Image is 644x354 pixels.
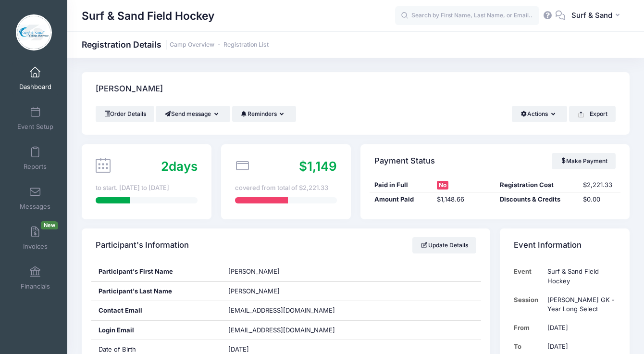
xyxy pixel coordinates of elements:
[370,180,432,190] div: Paid in Full
[565,5,630,27] button: Surf & Sand
[96,106,154,122] a: Order Details
[223,41,269,49] a: Registration List
[12,181,58,215] a: Messages
[96,183,198,193] div: to start. [DATE] to [DATE]
[232,106,296,122] button: Reminders
[514,262,543,291] td: Event
[12,62,58,95] a: Dashboard
[91,321,221,340] div: Login Email
[82,5,214,27] h1: Surf & Sand Field Hockey
[16,14,52,51] img: Surf & Sand Field Hockey
[514,291,543,319] td: Session
[228,306,335,314] span: [EMAIL_ADDRESS][DOMAIN_NAME]
[579,180,620,190] div: $2,221.33
[495,180,579,190] div: Registration Cost
[12,261,58,295] a: Financials
[161,159,169,174] span: 2
[543,262,616,291] td: Surf & Sand Field Hockey
[514,318,543,337] td: From
[12,141,58,175] a: Reports
[433,195,495,204] div: $1,148.66
[571,10,612,21] span: Surf & Sand
[12,221,58,255] a: InvoicesNew
[299,159,337,174] span: $1,149
[543,291,616,319] td: [PERSON_NAME] GK - Year Long Select
[514,232,582,259] h4: Event Information
[228,345,249,353] span: [DATE]
[19,83,51,91] span: Dashboard
[228,287,280,295] span: [PERSON_NAME]
[24,163,47,171] span: Reports
[552,153,616,169] a: Make Payment
[228,326,348,335] span: [EMAIL_ADDRESS][DOMAIN_NAME]
[91,282,221,301] div: Participant's Last Name
[82,39,269,50] h1: Registration Details
[96,232,189,259] h4: Participant's Information
[21,282,50,291] span: Financials
[437,181,448,190] span: No
[512,106,567,122] button: Actions
[543,318,616,337] td: [DATE]
[23,242,48,251] span: Invoices
[235,183,337,193] div: covered from total of $2,221.33
[228,267,280,275] span: [PERSON_NAME]
[495,195,579,204] div: Discounts & Credits
[412,237,476,253] a: Update Details
[20,202,50,211] span: Messages
[170,41,214,49] a: Camp Overview
[395,6,539,25] input: Search by First Name, Last Name, or Email...
[161,157,198,176] div: days
[374,147,435,175] h4: Payment Status
[12,101,58,135] a: Event Setup
[156,106,230,122] button: Send message
[370,195,432,204] div: Amount Paid
[96,76,163,103] h4: [PERSON_NAME]
[91,301,221,320] div: Contact Email
[579,195,620,204] div: $0.00
[569,106,616,122] button: Export
[17,123,53,131] span: Event Setup
[91,262,221,281] div: Participant's First Name
[41,221,58,229] span: New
